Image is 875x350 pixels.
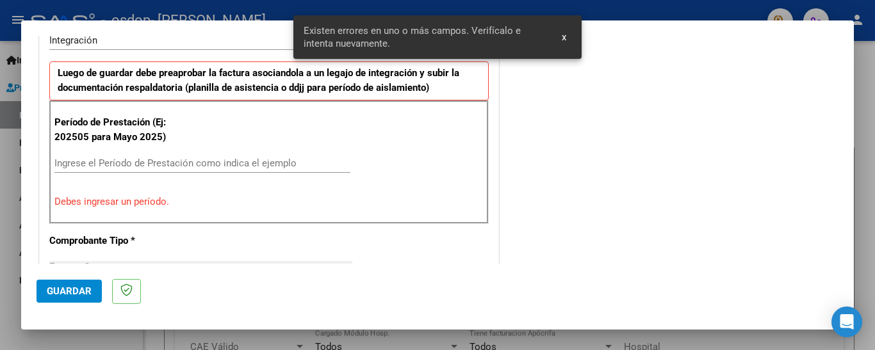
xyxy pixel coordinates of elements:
[54,115,183,144] p: Período de Prestación (Ej: 202505 para Mayo 2025)
[562,31,566,43] span: x
[58,67,459,93] strong: Luego de guardar debe preaprobar la factura asociandola a un legajo de integración y subir la doc...
[831,306,862,337] div: Open Intercom Messenger
[49,261,90,273] span: Factura C
[54,195,484,209] p: Debes ingresar un período.
[304,24,547,50] span: Existen errores en uno o más campos. Verifícalo e intenta nuevamente.
[49,35,97,46] span: Integración
[552,26,577,49] button: x
[49,234,181,248] p: Comprobante Tipo *
[47,285,92,297] span: Guardar
[37,280,102,303] button: Guardar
